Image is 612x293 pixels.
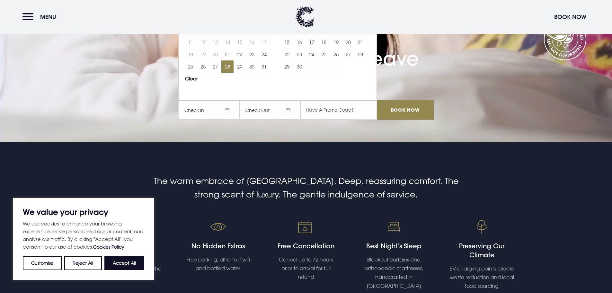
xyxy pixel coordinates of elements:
[377,100,433,120] input: Book Now
[209,60,221,73] td: Choose Wednesday, August 27, 2025 as your start date.
[296,6,315,27] img: Clandeboye Lodge
[342,36,354,48] td: Choose Saturday, September 20, 2025 as your start date.
[281,60,293,73] td: Choose Monday, September 29, 2025 as your start date.
[354,36,367,48] td: Choose Sunday, September 21, 2025 as your start date.
[330,48,342,60] button: 26
[342,48,354,60] td: Choose Saturday, September 27, 2025 as your start date.
[318,48,330,60] button: 25
[318,36,330,48] td: Choose Thursday, September 18, 2025 as your start date.
[273,242,339,251] h4: Free Cancellation
[185,76,198,81] button: Clear
[330,36,342,48] button: 19
[281,60,293,73] button: 29
[23,220,144,251] p: We use cookies to enhance your browsing experience, serve personalised ads or content, and analys...
[449,264,514,291] p: EV charging points, plastic waste reduction and local food sourcing
[293,60,305,73] button: 30
[184,60,197,73] button: 25
[258,60,270,73] button: 31
[306,36,318,48] button: 17
[281,36,293,48] button: 15
[342,36,354,48] button: 20
[293,48,305,60] td: Choose Tuesday, September 23, 2025 as your start date.
[293,36,305,48] td: Choose Tuesday, September 16, 2025 as your start date.
[234,48,246,60] td: Choose Friday, August 22, 2025 as your start date.
[40,13,56,21] span: Menu
[306,36,318,48] td: Choose Wednesday, September 17, 2025 as your start date.
[361,255,426,290] p: Blackout curtains and orthopaedic mattresses, handcrafted in [GEOGRAPHIC_DATA]
[354,36,367,48] button: 21
[154,176,459,199] span: The warm embrace of [GEOGRAPHIC_DATA]. Deep, reassuring comfort. The strong scent of luxury. The ...
[273,255,339,282] p: Cancel up to 72 hours prior to arrival for full refund
[221,48,234,60] button: 21
[185,242,251,251] h4: No Hidden Extras
[104,256,144,270] button: Accept All
[330,36,342,48] td: Choose Friday, September 19, 2025 as your start date.
[93,244,124,250] a: Cookies Policy
[234,60,246,73] button: 29
[13,198,154,280] div: We value your privacy
[281,36,293,48] td: Choose Monday, September 15, 2025 as your start date.
[207,216,229,238] img: No hidden fees
[293,36,305,48] button: 16
[23,256,62,270] button: Customise
[293,48,305,60] button: 23
[449,242,514,260] h4: Preserving Our Climate
[258,48,270,60] button: 24
[197,60,209,73] button: 26
[64,256,102,270] button: Reject All
[281,48,293,60] td: Choose Monday, September 22, 2025 as your start date.
[354,48,367,60] button: 28
[209,60,221,73] button: 27
[23,208,144,216] p: We value your privacy
[239,100,300,120] span: Check Out
[221,48,234,60] td: Choose Thursday, August 21, 2025 as your start date.
[221,60,234,73] button: 28
[318,36,330,48] button: 18
[471,216,493,238] img: Event venue Bangor, Northern Ireland
[293,60,305,73] td: Choose Tuesday, September 30, 2025 as your start date.
[306,48,318,60] button: 24
[318,48,330,60] td: Choose Thursday, September 25, 2025 as your start date.
[342,48,354,60] button: 27
[246,60,258,73] td: Choose Saturday, August 30, 2025 as your start date.
[295,216,317,238] img: Tailored bespoke events venue
[258,60,270,73] td: Choose Sunday, August 31, 2025 as your start date.
[234,48,246,60] button: 22
[234,60,246,73] td: Choose Friday, August 29, 2025 as your start date.
[383,216,405,238] img: Orthopaedic mattresses sleep
[330,48,342,60] td: Choose Friday, September 26, 2025 as your start date.
[258,48,270,60] td: Choose Sunday, August 24, 2025 as your start date.
[22,10,59,24] button: Menu
[354,48,367,60] td: Choose Sunday, September 28, 2025 as your start date.
[281,48,293,60] button: 22
[306,48,318,60] td: Choose Wednesday, September 24, 2025 as your start date.
[185,255,251,273] p: Free parking, ultra-fast wifi and bottled water
[197,60,209,73] td: Choose Tuesday, August 26, 2025 as your start date.
[300,100,377,120] input: Have A Promo Code?
[246,60,258,73] button: 30
[246,48,258,60] td: Choose Saturday, August 23, 2025 as your start date.
[551,10,590,24] button: Book Now
[221,60,234,73] td: Choose Thursday, August 28, 2025 as your start date.
[184,60,197,73] td: Choose Monday, August 25, 2025 as your start date.
[246,48,258,60] button: 23
[178,100,239,120] span: Check In
[361,242,426,251] h4: Best Night’s Sleep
